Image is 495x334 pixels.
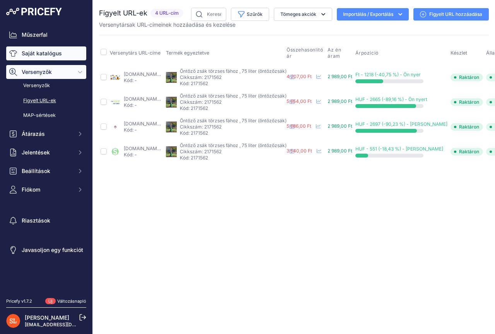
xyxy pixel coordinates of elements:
button: Az én áram [328,47,352,59]
font: Riasztások [22,217,50,224]
font: Az én áram [328,47,341,59]
button: Tömeges akciók [274,8,332,21]
font: Versenytársak URL-címeinek hozzáadása és kezelése [99,21,236,28]
a: [EMAIL_ADDRESS][DOMAIN_NAME] [25,322,106,327]
a: [DOMAIN_NAME][URL] [124,146,174,151]
font: Figyelt URL hozzáadása [429,11,482,17]
a: Saját katalógus [6,46,86,60]
font: Cikkszám: 2171562 [180,74,222,80]
font: Kód: - [124,152,137,158]
a: MAP-sértések [6,109,86,122]
font: Kód: 2171562 [180,81,208,86]
a: Riasztások [6,214,86,228]
font: 2 989,00 Ft [328,123,352,129]
font: Kód: - [124,102,137,108]
font: Javasoljon egy funkciót [22,247,83,253]
font: HUF - 2697 (-90,23 %) - [PERSON_NAME] [355,121,447,127]
input: Keresés [191,8,226,21]
font: 4 URL-cím [155,10,179,16]
font: Versenyzők [22,69,52,75]
font: Kód: 2171562 [180,130,208,136]
a: [DOMAIN_NAME][URL] [124,71,174,77]
button: Összehasonlító ár [287,47,324,59]
button: Versenyzők [6,65,86,79]
a: Változásnapló [57,298,86,304]
button: Importálás / Exportálás [337,8,409,21]
font: HUF - 2665 (-89,16 %) - Ön nyert [355,96,427,102]
font: Tömeges akciók [280,11,316,17]
font: Figyelt URL-ek [23,98,56,103]
font: Árpozíció [355,50,378,56]
font: Kód: - [124,77,137,83]
font: Átárazás [22,130,45,137]
font: Új [48,298,53,304]
font: Versenytárs URL-címe [110,50,160,56]
font: Kód: 2171562 [180,105,208,111]
font: Termék egyeztetve [166,50,209,56]
font: 2 989,00 Ft [328,148,352,154]
font: 2 989,00 Ft [328,98,352,104]
font: Pricefy v1.7.2 [6,298,32,304]
font: Saját katalógus [22,50,62,57]
font: Összehasonlító ár [287,47,323,59]
button: Szűrők [231,8,269,21]
font: Importálás / Exportálás [343,11,393,17]
font: Fiókom [22,186,40,193]
font: 5 654,00 Ft [287,98,312,104]
font: MAP-sértések [23,112,56,118]
font: Beállítások [22,168,50,174]
font: Figyelt URL-ek [99,9,147,17]
a: Figyelt URL hozzáadása [413,8,489,21]
font: 2 989,00 Ft [328,74,352,79]
font: 4 207,00 Ft [287,74,312,79]
font: Cikkszám: 2171562 [180,149,222,154]
font: Kód: - [124,127,137,133]
font: 3 540,00 Ft [287,148,312,154]
button: Beállítások [6,164,86,178]
font: Szűrők [247,11,263,17]
font: Raktáron [459,74,479,80]
button: Fiókom [6,183,86,197]
font: Öntöző zsák törzses fához , 75 liter (öntözőzsák) [180,142,287,148]
font: Raktáron [459,99,479,105]
font: Műszerfal [22,31,48,38]
a: [PERSON_NAME] [25,314,69,321]
button: Árpozíció [355,50,380,56]
a: Javasoljon egy funkciót [6,243,86,257]
a: Figyelt URL-ek [6,94,86,108]
font: Cikkszám: 2171562 [180,99,222,105]
font: 5 686,00 Ft [287,123,311,129]
button: Jelentések [6,146,86,159]
font: Ft - 1218 (-40,75 %) - Ön nyer [355,72,421,77]
font: Öntöző zsák törzses fához , 75 liter (öntözőzsák) [180,118,287,123]
font: Cikkszám: 2171562 [180,124,222,130]
img: Pricefy logó [6,8,62,15]
nav: Oldalsáv [6,28,86,289]
a: [DOMAIN_NAME][URL] [124,96,174,102]
a: Versenyzők [6,79,86,92]
font: Készlet [451,50,467,56]
button: Átárazás [6,127,86,141]
font: Kód: 2171562 [180,155,208,161]
a: [DOMAIN_NAME][URL] [124,121,174,127]
font: Jelentések [22,149,50,156]
font: HUF - 551 (-18,43 %) - [PERSON_NAME] [355,146,443,152]
a: Műszerfal [6,28,86,42]
font: Öntöző zsák törzses fához , 75 liter (öntözőzsák) [180,68,287,74]
font: Öntöző zsák törzses fához , 75 liter (öntözőzsák) [180,93,287,99]
font: Raktáron [459,149,479,154]
font: Versenyzők [23,82,50,88]
font: Raktáron [459,124,479,130]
